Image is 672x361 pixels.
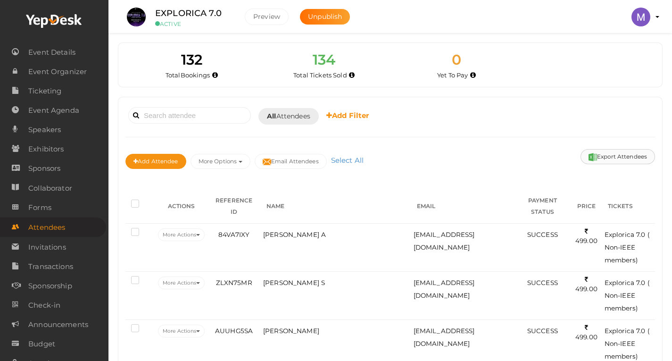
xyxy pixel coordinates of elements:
img: mail-filled.svg [263,158,271,166]
span: ZLXN75MR [216,279,252,286]
span: Attendees [28,218,65,237]
i: Total number of bookings [212,73,218,78]
i: Total number of tickets sold [349,73,355,78]
label: EXPLORICA 7.0 [155,7,222,20]
button: Add Attendee [125,154,186,169]
span: Yet To Pay [437,71,468,79]
span: Event Organizer [28,62,87,81]
th: NAME [261,189,411,224]
span: Collaborator [28,179,72,198]
span: Announcements [28,315,88,334]
b: All [267,112,276,120]
th: PAYMENT STATUS [514,189,571,224]
span: 0 [452,51,461,68]
span: Event Details [28,43,75,62]
span: Event Agenda [28,101,79,120]
span: 499.00 [575,227,597,245]
span: Transactions [28,257,73,276]
span: Total [166,71,210,79]
span: REFERENCE ID [216,197,252,215]
button: More Options [191,154,250,169]
span: [EMAIL_ADDRESS][DOMAIN_NAME] [414,327,475,347]
span: Unpublish [308,12,342,21]
span: Attendees [267,111,310,121]
span: [EMAIL_ADDRESS][DOMAIN_NAME] [414,231,475,251]
button: More Actions [158,325,205,337]
span: SUCCESS [527,327,558,335]
button: Unpublish [300,9,350,25]
a: Select All [329,156,366,165]
span: SUCCESS [527,231,558,238]
b: Add Filter [326,111,369,120]
span: Explorica 7.0 ( Non-IEEE members) [605,231,649,264]
span: Sponsorship [28,277,72,295]
span: [PERSON_NAME] A [263,231,326,238]
span: 84VA7IXY [218,231,249,238]
span: Total Tickets Sold [293,71,347,79]
span: Sponsors [28,159,60,178]
span: Forms [28,198,51,217]
span: Budget [28,335,55,353]
span: [PERSON_NAME] S [263,279,325,286]
span: [PERSON_NAME] [263,327,319,335]
th: PRICE [571,189,602,224]
span: 132 [181,51,202,68]
span: Explorica 7.0 ( Non-IEEE members) [605,327,649,360]
span: Speakers [28,120,61,139]
span: SUCCESS [527,279,558,286]
span: Bookings [181,71,210,79]
img: excel.svg [589,153,597,161]
span: Explorica 7.0 ( Non-IEEE members) [605,279,649,312]
span: [EMAIL_ADDRESS][DOMAIN_NAME] [414,279,475,299]
input: Search attendee [128,107,251,124]
button: More Actions [158,277,205,289]
span: 499.00 [575,276,597,293]
small: ACTIVE [155,20,231,27]
span: 499.00 [575,324,597,341]
th: TICKETS [602,189,655,224]
img: DWJQ7IGG_small.jpeg [127,8,146,26]
span: Invitations [28,238,66,257]
i: Accepted and yet to make payment [470,73,476,78]
button: Preview [245,8,289,25]
img: ACg8ocLi-W4A1slwMSvDnZB4beKJ4t1ofiGMjySt-hVVOywXRnBMgA=s100 [631,8,650,26]
span: Check-in [28,296,60,315]
th: EMAIL [411,189,514,224]
span: AUUHG5SA [215,327,253,335]
button: Export Attendees [581,149,655,164]
span: Exhibitors [28,140,64,159]
button: More Actions [158,228,205,241]
span: 134 [313,51,335,68]
span: Ticketing [28,82,61,101]
th: ACTIONS [156,189,207,224]
button: Email Attendees [255,154,327,169]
